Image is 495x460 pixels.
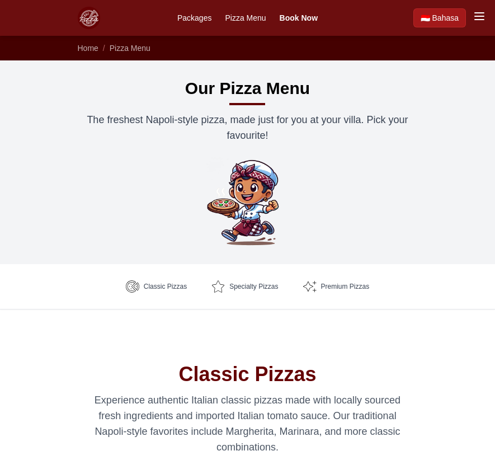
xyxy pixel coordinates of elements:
[78,7,100,29] img: Bali Pizza Party Logo
[177,12,211,24] a: Packages
[303,280,317,293] img: Premium Pizzas
[202,273,287,300] a: Specialty Pizzas
[117,273,196,300] a: Classic Pizzas
[229,282,278,291] span: Specialty Pizzas
[87,392,409,455] p: Experience authentic Italian classic pizzas made with locally sourced fresh ingredients and impor...
[110,44,150,53] a: Pizza Menu
[432,12,459,24] span: Bahasa
[413,8,466,27] a: Beralih ke Bahasa Indonesia
[280,12,318,24] a: Book Now
[211,280,225,293] img: Specialty Pizzas
[144,282,187,291] span: Classic Pizzas
[225,12,266,24] a: Pizza Menu
[185,78,310,98] h1: Our Pizza Menu
[321,282,370,291] span: Premium Pizzas
[126,280,139,293] img: Classic Pizzas
[69,112,427,143] p: The freshest Napoli-style pizza, made just for you at your villa. Pick your favourite!
[103,43,105,54] li: /
[294,273,379,300] a: Premium Pizzas
[78,44,98,53] a: Home
[87,363,409,386] h2: Classic Pizzas
[203,157,293,246] img: Bli Made holding a pizza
